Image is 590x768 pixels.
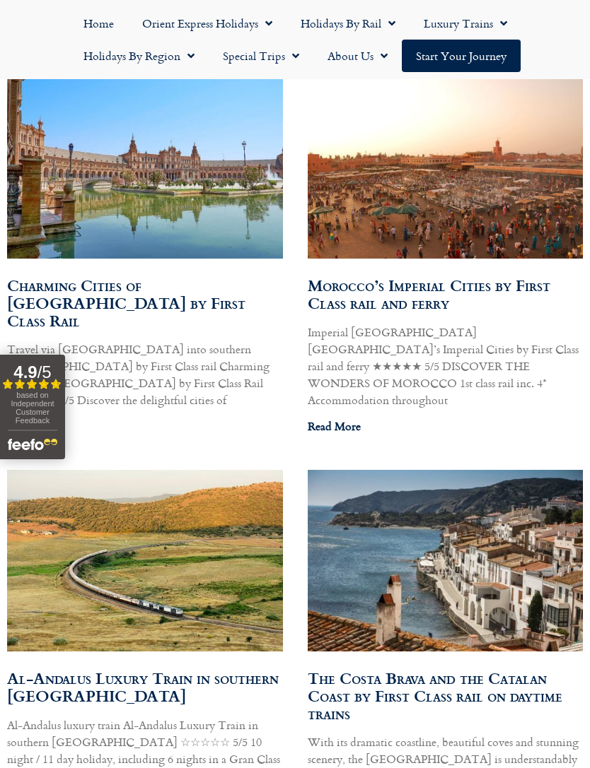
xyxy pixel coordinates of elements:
[410,7,521,40] a: Luxury Trains
[209,40,313,72] a: Special Trips
[7,7,583,72] nav: Menu
[69,7,128,40] a: Home
[69,40,209,72] a: Holidays by Region
[308,273,550,314] a: Morocco’s Imperial Cities by First Class rail and ferry
[7,666,279,707] a: Al-Andalus Luxury Train in southern [GEOGRAPHIC_DATA]
[308,666,562,725] a: The Costa Brava and the Catalan Coast by First Class rail on daytime trains
[128,7,287,40] a: Orient Express Holidays
[313,40,402,72] a: About Us
[402,40,521,72] a: Start your Journey
[308,418,361,435] a: Read more about Morocco’s Imperial Cities by First Class rail and ferry
[308,324,584,408] p: Imperial [GEOGRAPHIC_DATA] [GEOGRAPHIC_DATA]’s Imperial Cities by First Class rail and ferry ★★★★...
[7,341,283,408] p: Travel via [GEOGRAPHIC_DATA] into southern [GEOGRAPHIC_DATA] by First Class rail Charming Cities ...
[287,7,410,40] a: Holidays by Rail
[7,273,245,332] a: Charming Cities of [GEOGRAPHIC_DATA] by First Class Rail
